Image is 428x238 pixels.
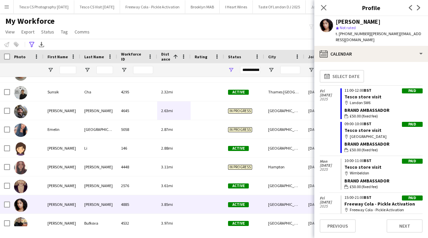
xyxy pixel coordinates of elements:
span: 2025 [320,167,340,171]
div: Paid [402,195,423,201]
img: Veronika Bufkova [14,217,27,231]
div: Brand Ambassador [344,141,423,147]
div: 11:00-12:00 [344,88,423,92]
div: 15:00-21:00 [344,195,423,200]
span: In progress [228,165,252,170]
span: 2.87mi [161,127,173,132]
button: Jam Van Tour 2025 [306,0,349,13]
button: Select date [320,70,364,83]
div: Wimbeldon [344,170,423,176]
div: 10:00-11:00 [344,159,423,163]
span: Last Name [84,54,104,59]
a: Tesco store visit [344,94,382,100]
span: £50.00 (fixed fee) [350,184,378,190]
img: Emelin Lima [14,124,27,137]
div: [PERSON_NAME] [43,139,80,157]
input: Workforce ID Filter Input [133,66,153,74]
div: [DATE] [304,214,344,232]
div: [PERSON_NAME] [43,101,80,120]
span: Mon [320,159,340,163]
a: Export [19,27,37,36]
span: Photo [14,54,25,59]
app-action-btn: Export XLSX [37,41,45,49]
button: Open Filter Menu [308,67,314,73]
span: Rating [195,54,207,59]
span: Active [228,202,249,207]
span: 2025 [320,204,340,208]
div: [PERSON_NAME] [43,214,80,232]
div: Sunsik [43,83,80,101]
div: [GEOGRAPHIC_DATA] [264,120,304,139]
button: Next [387,219,423,233]
span: [DATE] [320,163,340,167]
img: Brittany Li [14,142,27,156]
span: 2025 [320,97,340,101]
img: Sunsik Cha [14,86,27,99]
span: Fri [320,89,340,93]
span: Active [228,146,249,151]
span: BST [364,195,371,200]
span: 3.11mi [161,164,173,169]
span: My Workforce [5,16,55,26]
input: City Filter Input [280,66,300,74]
button: I Heart Wines [220,0,253,13]
div: London SW6 [344,100,423,106]
div: 146 [117,139,157,157]
span: Distance [161,52,171,62]
button: Open Filter Menu [121,67,127,73]
div: Brand Ambassador [344,178,423,184]
div: [GEOGRAPHIC_DATA] [264,101,304,120]
div: Paid [402,122,423,127]
a: Freeway Cola - Pickle Activation [344,201,415,207]
span: Active [228,90,249,95]
img: Siobhan Athwal [14,199,27,212]
div: [DATE] [304,83,344,101]
div: Paid [402,88,423,93]
div: Hampton [264,158,304,176]
span: Tag [61,29,68,35]
span: City [268,54,276,59]
button: Freeway Cola - Pickle Activation [120,0,185,13]
span: First Name [47,54,68,59]
div: [GEOGRAPHIC_DATA] [80,120,117,139]
img: George Perry [14,105,27,118]
span: 2.32mi [161,89,173,94]
a: Status [38,27,57,36]
div: Thames [GEOGRAPHIC_DATA], [GEOGRAPHIC_DATA] [264,83,304,101]
div: [DATE] [304,120,344,139]
div: [PERSON_NAME] [80,158,117,176]
div: Freeway Cola - Pickle Activation [344,207,423,213]
span: 2.63mi [161,108,173,113]
span: Workforce ID [121,52,145,62]
div: Brand Ambassador [344,107,423,113]
span: | [PERSON_NAME][EMAIL_ADDRESS][DOMAIN_NAME] [336,31,421,42]
span: £50.00 (fixed fee) [350,113,378,119]
span: BST [364,88,371,93]
div: [PERSON_NAME] [43,195,80,214]
div: 4295 [117,83,157,101]
div: 5058 [117,120,157,139]
span: £50.00 (fixed fee) [350,147,378,153]
span: Active [228,183,249,188]
div: 4532 [117,214,157,232]
div: [GEOGRAPHIC_DATA] [344,134,423,140]
button: Open Filter Menu [84,67,90,73]
div: Bufkova [80,214,117,232]
span: BST [364,158,371,163]
span: Active [228,221,249,226]
div: [GEOGRAPHIC_DATA] [264,195,304,214]
button: Open Filter Menu [228,67,234,73]
span: Comms [75,29,90,35]
div: Paid [402,159,423,164]
div: [DATE] [304,176,344,195]
span: In progress [228,108,252,113]
button: Brooklyn MAB [185,0,220,13]
h3: Profile [314,3,428,12]
div: 2576 [117,176,157,195]
a: Tag [58,27,71,36]
span: View [5,29,15,35]
a: Tesco store visit [344,164,382,170]
div: [PERSON_NAME] [80,176,117,195]
div: [DATE] [304,139,344,157]
button: Open Filter Menu [47,67,53,73]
